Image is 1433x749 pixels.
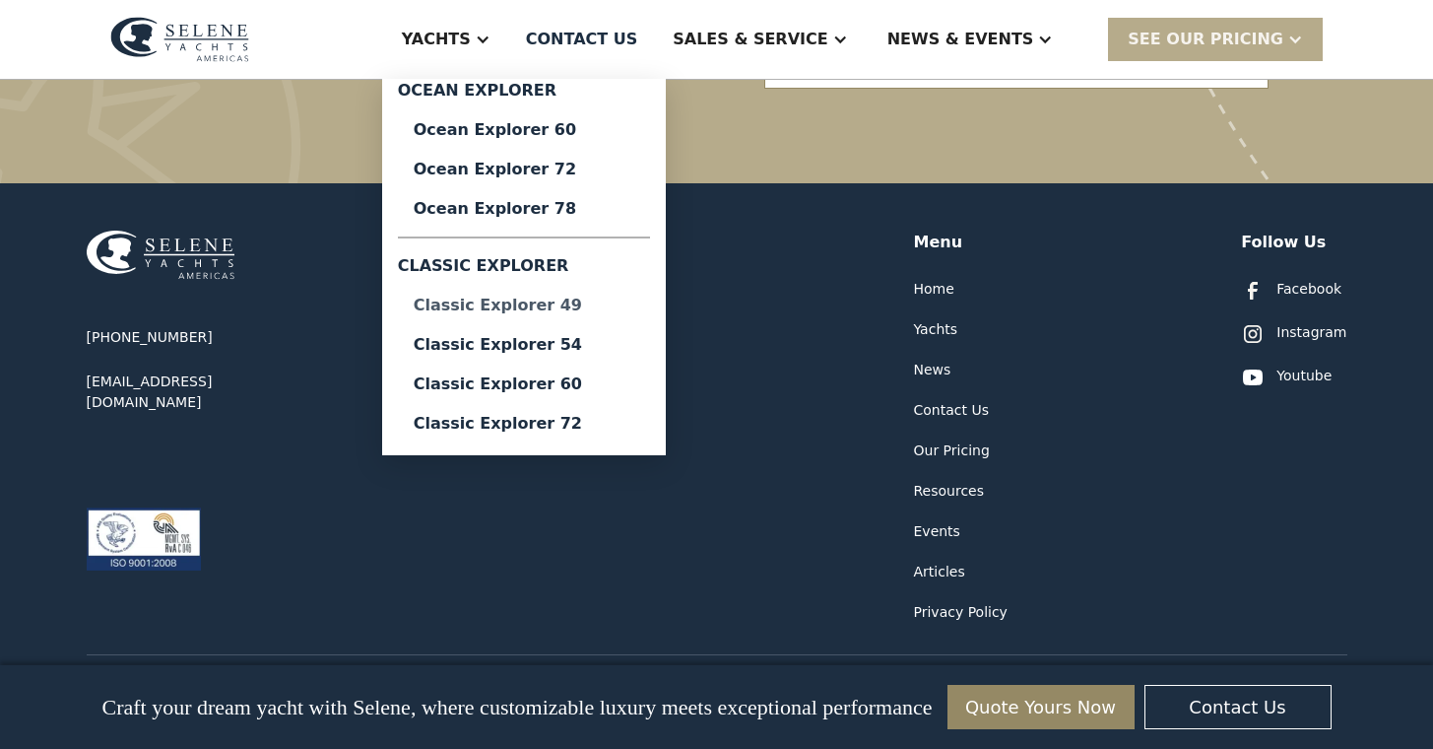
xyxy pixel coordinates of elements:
[1241,322,1346,346] a: Instagram
[1276,322,1346,343] div: Instagram
[87,372,323,413] a: [EMAIL_ADDRESS][DOMAIN_NAME]
[398,286,650,325] a: Classic Explorer 49
[382,79,666,455] nav: Yachts
[914,521,960,542] a: Events
[914,441,990,461] a: Our Pricing
[87,508,201,571] img: ISO 9001:2008 certification logos for ABS Quality Evaluations and RvA Management Systems.
[1144,685,1332,729] a: Contact Us
[1276,366,1332,386] div: Youtube
[1128,28,1283,51] div: SEE Our Pricing
[402,28,471,51] div: Yachts
[87,327,213,348] a: [PHONE_NUMBER]
[914,319,958,340] a: Yachts
[414,201,634,217] div: Ocean Explorer 78
[398,365,650,404] a: Classic Explorer 60
[398,404,650,443] a: Classic Explorer 72
[1241,231,1326,254] div: Follow Us
[398,150,650,189] a: Ocean Explorer 72
[914,231,963,254] div: Menu
[914,602,1008,623] a: Privacy Policy
[1241,366,1332,389] a: Youtube
[947,685,1135,729] a: Quote Yours Now
[414,416,634,432] div: Classic Explorer 72
[414,337,634,353] div: Classic Explorer 54
[914,481,985,502] a: Resources
[1276,279,1341,300] div: Facebook
[398,110,650,150] a: Ocean Explorer 60
[398,189,650,229] a: Ocean Explorer 78
[914,279,954,300] a: Home
[414,376,634,392] div: Classic Explorer 60
[398,79,650,110] div: Ocean Explorer
[414,122,634,138] div: Ocean Explorer 60
[526,28,638,51] div: Contact US
[110,17,249,62] img: logo
[914,562,965,582] a: Articles
[2,672,311,724] span: Tick the box below to receive occasional updates, exclusive offers, and VIP access via text message.
[673,28,827,51] div: Sales & Service
[1108,18,1323,60] div: SEE Our Pricing
[101,695,932,720] p: Craft your dream yacht with Selene, where customizable luxury meets exceptional performance
[914,360,951,380] a: News
[887,28,1034,51] div: News & EVENTS
[414,298,634,313] div: Classic Explorer 49
[914,400,989,421] a: Contact Us
[398,246,650,286] div: Classic Explorer
[414,162,634,177] div: Ocean Explorer 72
[1241,279,1341,303] a: Facebook
[398,325,650,365] a: Classic Explorer 54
